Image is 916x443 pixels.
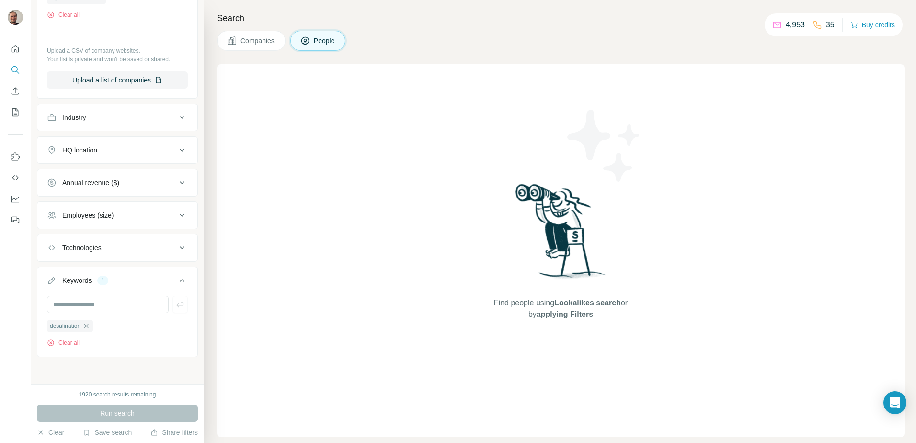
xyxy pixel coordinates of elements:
[511,181,611,288] img: Surfe Illustration - Woman searching with binoculars
[37,139,197,162] button: HQ location
[79,390,156,399] div: 1920 search results remaining
[826,19,835,31] p: 35
[537,310,593,318] span: applying Filters
[150,428,198,437] button: Share filters
[240,36,275,46] span: Companies
[47,55,188,64] p: Your list is private and won't be saved or shared.
[8,82,23,100] button: Enrich CSV
[8,148,23,165] button: Use Surfe on LinkedIn
[97,276,108,285] div: 1
[850,18,895,32] button: Buy credits
[83,428,132,437] button: Save search
[8,104,23,121] button: My lists
[786,19,805,31] p: 4,953
[8,169,23,187] button: Use Surfe API
[883,391,906,414] div: Open Intercom Messenger
[62,276,92,285] div: Keywords
[8,190,23,208] button: Dashboard
[62,113,86,122] div: Industry
[8,61,23,79] button: Search
[62,210,114,220] div: Employees (size)
[47,338,80,347] button: Clear all
[37,204,197,227] button: Employees (size)
[484,297,637,320] span: Find people using or by
[37,236,197,259] button: Technologies
[62,145,97,155] div: HQ location
[47,47,188,55] p: Upload a CSV of company websites.
[50,322,80,330] span: desalination
[37,269,197,296] button: Keywords1
[217,12,905,25] h4: Search
[8,10,23,25] img: Avatar
[62,243,102,253] div: Technologies
[561,103,647,189] img: Surfe Illustration - Stars
[47,71,188,89] button: Upload a list of companies
[314,36,336,46] span: People
[554,299,621,307] span: Lookalikes search
[37,428,64,437] button: Clear
[62,178,119,187] div: Annual revenue ($)
[8,211,23,229] button: Feedback
[37,171,197,194] button: Annual revenue ($)
[37,106,197,129] button: Industry
[47,11,80,19] button: Clear all
[8,40,23,58] button: Quick start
